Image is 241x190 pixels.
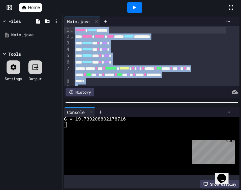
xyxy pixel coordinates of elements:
[8,51,21,57] div: Tools
[2,3,43,40] div: Chat with us now!Close
[64,59,70,65] div: 6
[70,34,73,39] span: Fold line
[64,33,70,40] div: 2
[70,28,73,33] span: Fold line
[19,3,42,12] a: Home
[11,32,60,38] div: Main.java
[5,76,22,81] div: Settings
[200,180,239,188] div: Show display
[64,78,70,85] div: 8
[64,46,70,53] div: 4
[28,4,40,11] span: Home
[64,18,93,25] div: Main.java
[189,138,235,164] iframe: chat widget
[64,109,88,116] div: Console
[64,40,70,46] div: 3
[64,117,126,122] span: G = 19.739208802178716
[64,27,70,33] div: 1
[8,18,21,24] div: Files
[29,76,42,81] div: Output
[66,88,94,96] div: History
[64,17,101,26] div: Main.java
[215,165,235,184] iframe: chat widget
[64,84,70,90] div: 9
[64,65,70,78] div: 7
[64,53,70,59] div: 5
[64,107,96,117] div: Console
